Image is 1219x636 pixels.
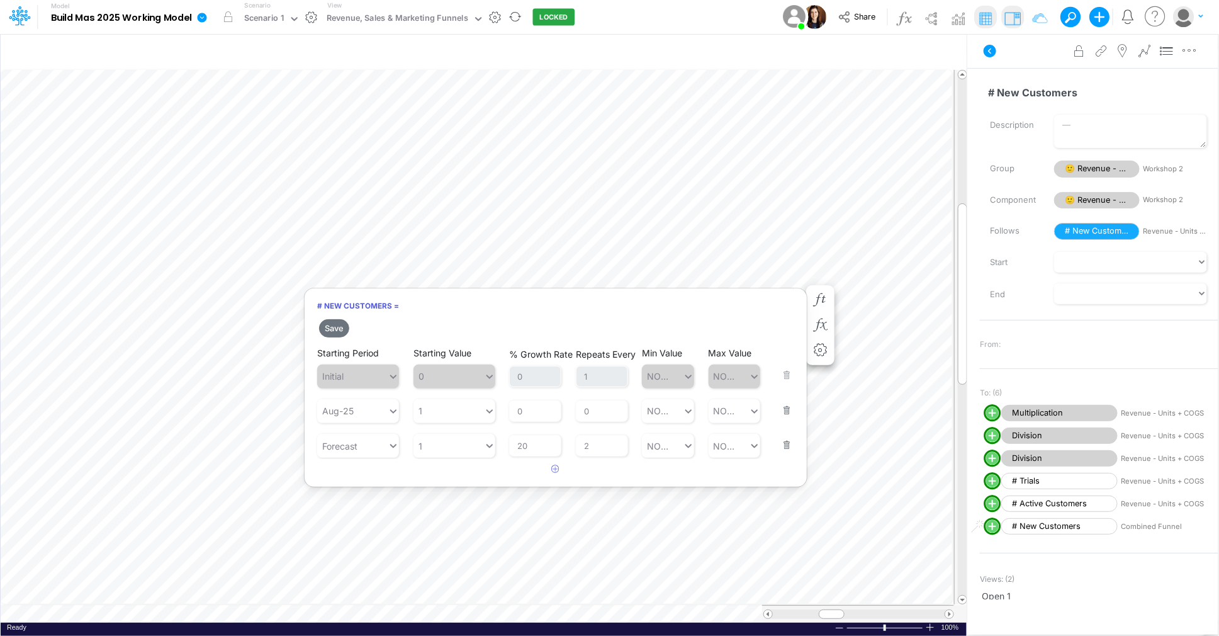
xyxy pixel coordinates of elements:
div: NONE [647,440,673,453]
span: Share [854,11,875,21]
button: LOCKED [533,9,575,26]
span: Revenue - Units + COGS [1143,226,1207,237]
label: View [327,1,342,10]
div: Zoom In [925,623,935,632]
div: NONE [714,440,739,453]
b: Build Mas 2025 Working Model [51,13,192,24]
label: End [980,284,1045,305]
label: % Growth Rate [509,348,573,361]
span: From: [980,339,1001,350]
label: Description [980,115,1045,136]
label: Start [980,252,1045,273]
input: — Node name — [980,81,1208,105]
span: Multiplication [1001,405,1118,422]
div: Zoom [846,623,925,632]
div: Zoom [884,625,886,631]
div: In Ready mode [7,623,26,632]
svg: circle with outer border [984,427,1001,445]
label: Component [980,190,1045,211]
div: Revenue, Sales & Marketing Funnels [327,12,468,26]
div: Forecast [322,440,357,453]
button: Save [319,319,349,338]
span: Open 1 [982,589,1216,603]
label: Starting Value [413,346,471,360]
label: Follows [980,220,1045,242]
label: Model [51,3,70,10]
button: Remove row [775,385,791,419]
img: User Image Icon [802,5,826,29]
h6: # New Customers = [305,295,807,317]
span: # New Customers [1054,223,1140,240]
span: # Active Customers [1001,496,1118,513]
div: NONE [647,404,673,417]
div: Zoom level [941,623,960,632]
div: NONE [714,404,739,417]
span: Views: ( 2 ) [980,574,1014,585]
span: Division [1001,428,1118,445]
label: Min Value [642,346,682,360]
span: # New Customers [1001,518,1118,535]
label: Repeats Every [576,348,636,361]
label: Starting Period [317,346,379,360]
span: To: (6) [980,387,1002,399]
input: Type a title here [11,40,693,65]
svg: circle with outer border [984,472,1001,490]
svg: circle with outer border [984,518,1001,535]
span: Workshop 2 [1143,164,1207,174]
button: Remove row [775,420,791,454]
label: Max Value [709,346,752,360]
span: Ready [7,623,26,631]
svg: circle with outer border [984,404,1001,422]
img: User Image Icon [780,3,808,31]
span: 🙂 Revenue - Units + COGS [1054,161,1140,178]
span: Division [1001,450,1118,467]
svg: circle with outer border [984,450,1001,467]
span: Workshop 2 [1143,195,1207,205]
span: 🙂 Revenue - Units + COGS [1054,192,1140,209]
div: Scenario 1 [244,12,284,26]
button: Share [832,8,884,27]
svg: circle with outer border [984,495,1001,513]
label: Scenario [245,1,271,10]
label: Group [980,158,1045,179]
a: Notifications [1121,9,1135,24]
div: 1 [419,404,422,417]
span: 100% [941,623,960,632]
div: 1 [419,440,422,453]
div: Aug-25 [322,404,354,417]
div: Zoom Out [834,623,845,633]
span: # Trials [1001,473,1118,490]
